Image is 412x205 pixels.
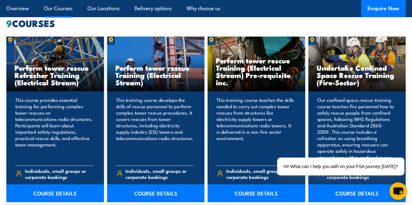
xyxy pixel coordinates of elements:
[226,168,294,180] span: Individuals, small groups or corporate bookings
[6,19,406,27] h2: COURSES
[115,64,196,86] h3: Perform tower rescue Training (Electrical Stream)
[126,168,194,180] span: Individuals, small groups or corporate bookings
[25,168,93,180] span: Individuals, small groups or corporate bookings
[6,16,12,30] strong: 9
[15,64,96,86] h3: Perform tower rescue Refresher Training (Electrical Stream)
[308,184,406,202] a: COURSE DETAILS
[277,158,404,175] div: Hi! What can I help you with on your FSA journey [DATE]?
[15,97,93,160] p: This course provides essential training for performing complex tower rescues on telecommunication...
[116,97,194,160] p: This training course develops the skills of rescue personnel to perform complex tower rescue proc...
[216,97,294,160] p: This training course teaches the skills needed to carry out complex tower rescues from structures...
[107,184,205,202] a: COURSE DETAILS
[317,64,398,86] h3: Undertake Confined Space Rescue Training (Fire-Sector)
[389,182,407,200] button: chat-button
[6,184,104,202] a: COURSE DETAILS
[327,168,395,180] span: Individuals, small groups or corporate bookings
[216,57,297,86] h3: Perform tower rescue Training (Electrical Stream) Pre-requisite inc.
[317,97,395,160] p: Our confined space rescue training course teaches fire personnel how to safely rescue people from...
[208,184,305,202] a: COURSE DETAILS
